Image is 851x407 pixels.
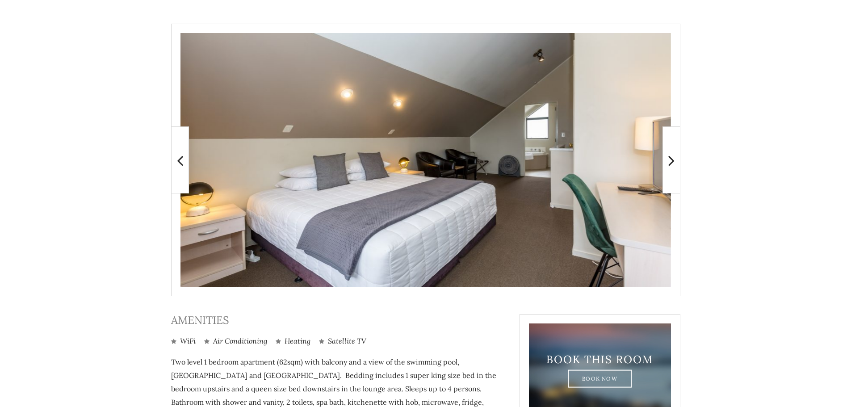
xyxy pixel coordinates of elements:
[545,353,655,366] h3: Book This Room
[319,336,366,346] li: Satellite TV
[171,336,196,346] li: WiFi
[204,336,267,346] li: Air Conditioning
[276,336,310,346] li: Heating
[568,369,632,387] a: Book Now
[171,314,506,327] h3: Amenities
